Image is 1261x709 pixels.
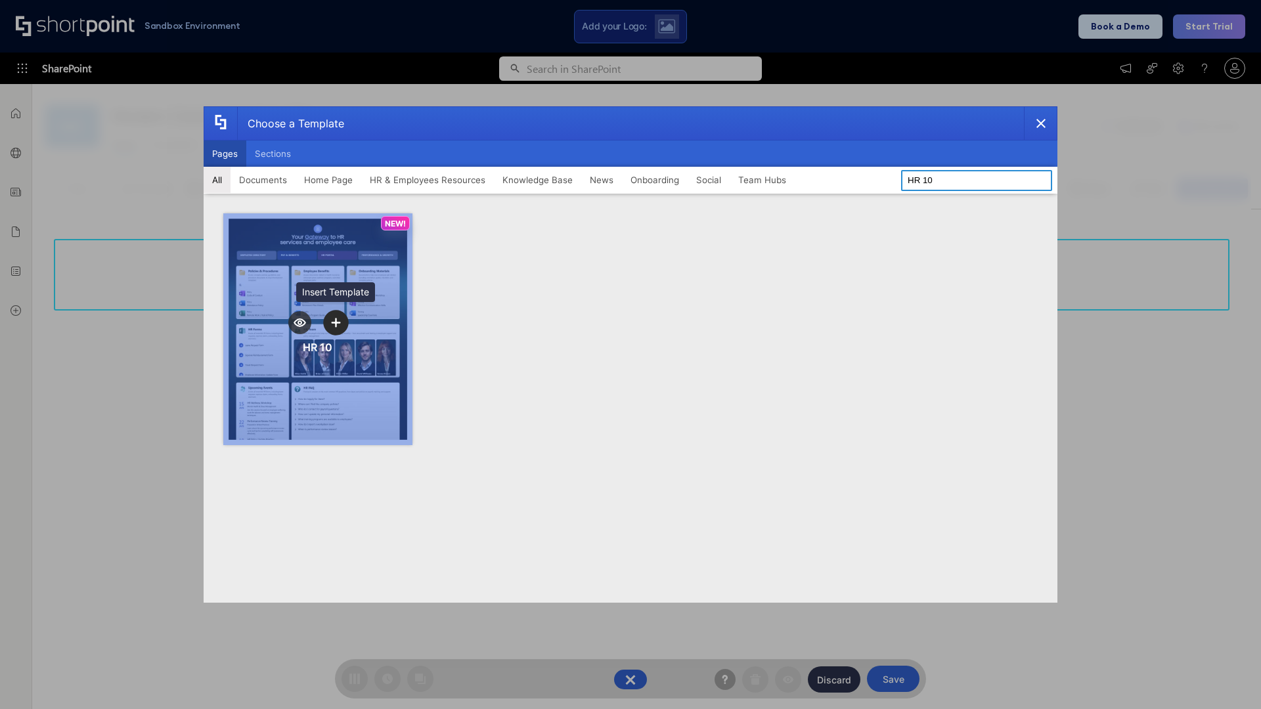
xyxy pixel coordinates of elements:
button: HR & Employees Resources [361,167,494,193]
button: Social [688,167,730,193]
p: NEW! [385,219,406,228]
div: HR 10 [303,341,332,354]
button: Home Page [296,167,361,193]
button: Documents [231,167,296,193]
input: Search [901,170,1052,191]
div: template selector [204,106,1057,603]
button: All [204,167,231,193]
button: Sections [246,140,299,167]
div: Choose a Template [237,107,344,140]
button: Onboarding [622,167,688,193]
button: Team Hubs [730,167,795,193]
button: News [581,167,622,193]
button: Knowledge Base [494,167,581,193]
button: Pages [204,140,246,167]
iframe: Chat Widget [1025,557,1261,709]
